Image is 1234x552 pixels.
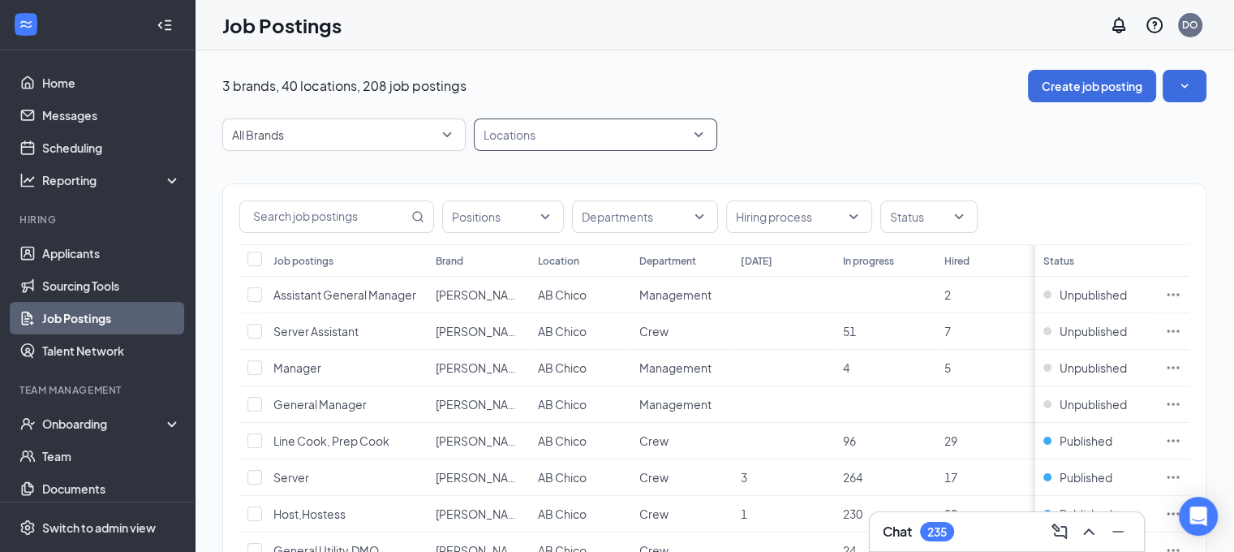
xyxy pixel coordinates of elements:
td: AB Chico [529,459,630,496]
span: Crew [639,470,669,485]
span: Manager [273,360,321,375]
span: AB Chico [537,470,586,485]
td: Crew [631,313,733,350]
span: [PERSON_NAME] [436,470,528,485]
svg: Ellipses [1165,506,1181,522]
span: AB Chico [537,287,586,302]
span: 2 [944,287,951,302]
span: 96 [843,433,856,448]
span: [PERSON_NAME] [436,287,528,302]
span: Line Cook, Prep Cook [273,433,389,448]
span: [PERSON_NAME] [436,360,528,375]
span: Server Assistant [273,324,359,339]
a: Messages [42,99,181,132]
p: All Brands [232,127,284,143]
button: ChevronUp [1076,519,1102,545]
td: AB Chico [529,496,630,533]
a: Home [42,67,181,99]
p: 3 brands, 40 locations, 208 job postings [222,77,467,95]
a: Applicants [42,237,181,270]
a: Documents [42,472,181,505]
span: 4 [843,360,849,375]
svg: ComposeMessage [1050,522,1069,541]
span: Unpublished [1060,287,1127,303]
span: Unpublished [1060,396,1127,412]
span: 264 [843,470,862,485]
svg: Notifications [1109,15,1129,35]
div: Brand [436,254,463,268]
span: [PERSON_NAME] [436,507,528,521]
span: 5 [944,360,951,375]
a: Scheduling [42,132,181,164]
div: Onboarding [42,416,167,432]
th: Status [1035,244,1157,277]
td: AB Chico [529,423,630,459]
span: Published [1060,433,1112,449]
a: Job Postings [42,302,181,334]
td: Applebee's [428,313,529,350]
svg: Settings [19,520,36,536]
svg: QuestionInfo [1145,15,1164,35]
span: Management [639,287,712,302]
svg: Ellipses [1165,323,1181,339]
span: Published [1060,469,1112,485]
span: Server [273,470,309,485]
button: SmallChevronDown [1163,70,1206,102]
span: 28 [944,507,957,521]
span: 1 [741,507,747,521]
div: Department [639,254,696,268]
td: Applebee's [428,423,529,459]
svg: Analysis [19,172,36,188]
th: In progress [835,244,936,277]
div: Location [537,254,578,268]
svg: Ellipses [1165,287,1181,303]
td: Applebee's [428,496,529,533]
span: [PERSON_NAME] [436,433,528,448]
input: Search job postings [240,201,408,232]
div: Switch to admin view [42,520,156,536]
a: Team [42,440,181,472]
button: ComposeMessage [1047,519,1073,545]
span: 51 [843,324,856,339]
span: 3 [741,470,747,485]
span: AB Chico [537,433,586,448]
span: 29 [944,433,957,448]
span: [PERSON_NAME] [436,397,528,412]
span: 7 [944,324,951,339]
svg: SmallChevronDown [1176,78,1193,94]
span: Host,Hostess [273,507,346,521]
td: AB Chico [529,386,630,423]
div: Open Intercom Messenger [1179,497,1218,536]
td: Management [631,350,733,386]
span: Management [639,397,712,412]
span: Assistant General Manager [273,287,416,302]
div: 235 [927,525,947,539]
td: Applebee's [428,277,529,313]
td: Crew [631,423,733,459]
h1: Job Postings [222,11,342,39]
svg: MagnifyingGlass [411,210,424,223]
td: Crew [631,496,733,533]
td: AB Chico [529,277,630,313]
span: [PERSON_NAME] [436,324,528,339]
div: Hiring [19,213,178,226]
svg: Ellipses [1165,433,1181,449]
span: Unpublished [1060,323,1127,339]
svg: Minimize [1108,522,1128,541]
td: AB Chico [529,313,630,350]
span: Crew [639,507,669,521]
td: Applebee's [428,459,529,496]
span: General Manager [273,397,367,412]
th: Hired [936,244,1038,277]
span: 230 [843,507,862,521]
span: Crew [639,433,669,448]
span: Management [639,360,712,375]
div: Team Management [19,383,178,397]
td: Management [631,386,733,423]
th: [DATE] [733,244,834,277]
div: Reporting [42,172,182,188]
button: Minimize [1105,519,1131,545]
span: AB Chico [537,324,586,339]
a: Talent Network [42,334,181,367]
svg: WorkstreamLogo [18,16,34,32]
